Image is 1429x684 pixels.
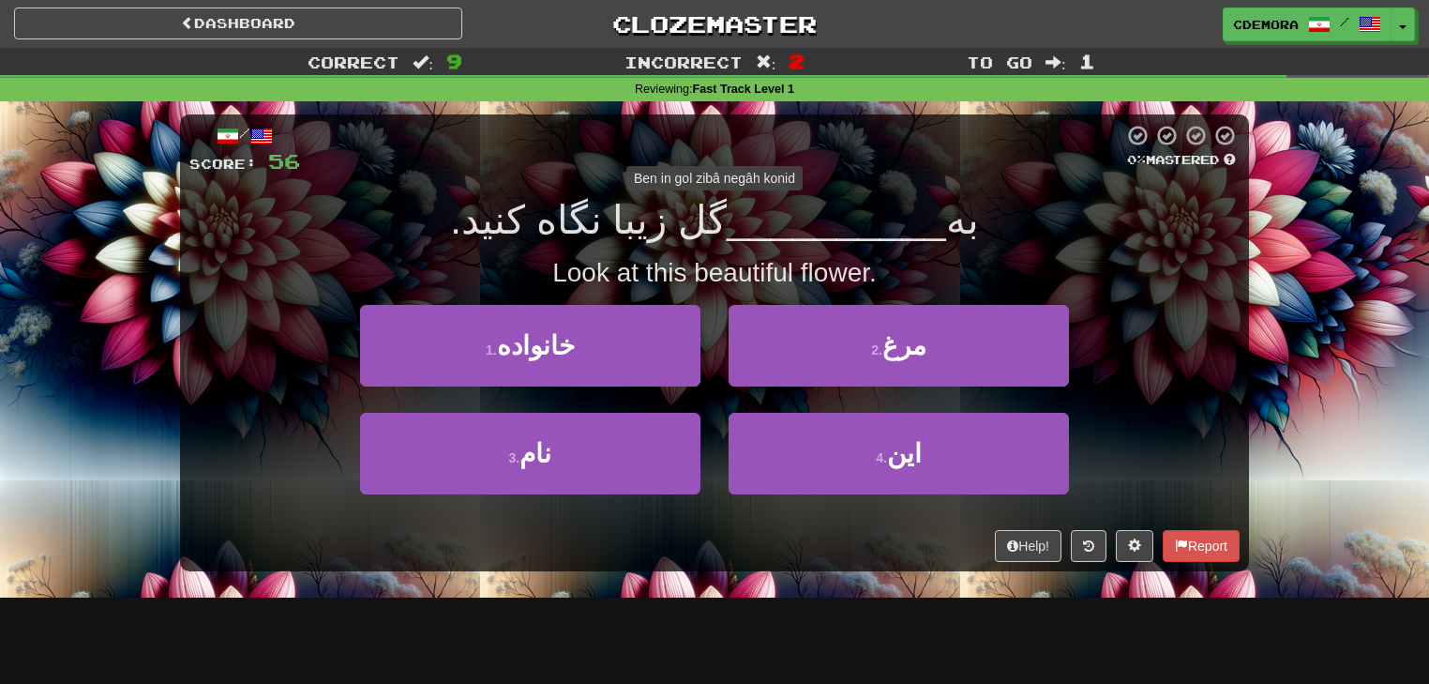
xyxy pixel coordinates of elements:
[189,254,1240,292] div: Look at this beautiful flower.
[967,53,1032,71] span: To go
[624,53,743,71] span: Incorrect
[1071,530,1106,562] button: Round history (alt+y)
[519,439,551,468] span: نام
[1127,152,1146,167] span: 0 %
[887,439,922,468] span: این
[626,166,803,190] div: Ben in gol zibâ negâh konid
[1223,8,1391,41] a: cdemora /
[756,54,776,70] span: :
[1163,530,1240,562] button: Report
[360,413,700,494] button: 3.نام
[1045,54,1066,70] span: :
[871,342,882,357] small: 2 .
[308,53,399,71] span: Correct
[876,450,887,465] small: 4 .
[446,50,462,72] span: 9
[995,530,1061,562] button: Help!
[490,8,939,40] a: Clozemaster
[789,50,805,72] span: 2
[729,413,1069,494] button: 4.این
[1340,15,1349,28] span: /
[189,124,300,147] div: /
[1079,50,1095,72] span: 1
[413,54,433,70] span: :
[693,83,795,96] strong: Fast Track Level 1
[189,156,257,172] span: Score:
[1123,152,1240,169] div: Mastered
[729,305,1069,387] button: 2.مرغ
[497,331,575,360] span: خانواده
[882,331,926,360] span: مرغ
[508,450,519,465] small: 3 .
[450,198,727,242] span: گل زیبا نگاه کنید.
[14,8,462,39] a: Dashboard
[486,342,497,357] small: 1 .
[360,305,700,387] button: 1.خانواده
[946,198,979,242] span: به
[727,198,946,242] span: __________
[268,149,300,173] span: 56
[1233,16,1299,33] span: cdemora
